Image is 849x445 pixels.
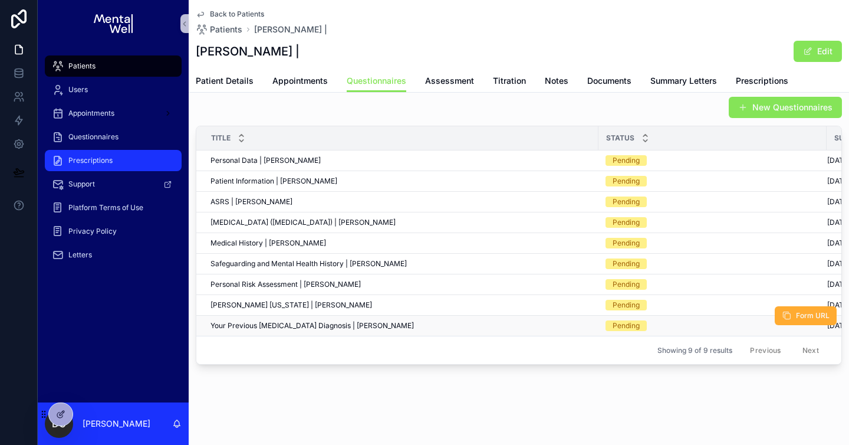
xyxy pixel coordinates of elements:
a: ASRS | [PERSON_NAME] [210,197,591,207]
div: Pending [613,155,640,166]
span: [PERSON_NAME] [US_STATE] | [PERSON_NAME] [210,300,372,310]
h1: [PERSON_NAME] | [196,43,300,60]
a: Pending [606,320,820,331]
p: [PERSON_NAME] [83,418,150,430]
a: Pending [606,217,820,228]
a: Patients [196,24,242,35]
a: Appointments [272,70,328,94]
span: Status [606,133,634,143]
a: Support [45,174,182,195]
span: Users [68,85,88,94]
span: Notes [545,75,568,87]
a: Patients [45,55,182,77]
span: Appointments [272,75,328,87]
span: Documents [587,75,631,87]
a: Notes [545,70,568,94]
div: Pending [613,176,640,186]
a: Back to Patients [196,9,264,19]
span: Assessment [425,75,474,87]
span: Personal Risk Assessment | [PERSON_NAME] [210,280,361,289]
span: Safeguarding and Mental Health History | [PERSON_NAME] [210,259,407,269]
a: [PERSON_NAME] [US_STATE] | [PERSON_NAME] [210,300,591,310]
div: Pending [613,217,640,228]
span: Medical History | [PERSON_NAME] [210,238,326,248]
span: Your Previous [MEDICAL_DATA] Diagnosis | [PERSON_NAME] [210,321,414,331]
a: Questionnaires [45,126,182,148]
a: Summary Letters [650,70,717,94]
button: Edit [794,41,842,62]
div: Pending [613,300,640,310]
a: Letters [45,244,182,266]
a: Safeguarding and Mental Health History | [PERSON_NAME] [210,259,591,269]
a: Privacy Policy [45,221,182,242]
span: Patient Information | [PERSON_NAME] [210,176,337,186]
button: New Questionnaires [729,97,842,118]
span: Platform Terms of Use [68,203,143,212]
div: Pending [613,320,640,331]
span: Privacy Policy [68,227,117,236]
span: Support [68,179,95,189]
span: Back to Patients [210,9,264,19]
a: Your Previous [MEDICAL_DATA] Diagnosis | [PERSON_NAME] [210,321,591,331]
span: Appointments [68,109,114,118]
span: Summary Letters [650,75,717,87]
span: Questionnaires [347,75,406,87]
span: Questionnaires [68,132,119,142]
a: Prescriptions [736,70,788,94]
span: Title [211,133,231,143]
a: Questionnaires [347,70,406,93]
span: Prescriptions [736,75,788,87]
span: Personal Data | [PERSON_NAME] [210,156,321,165]
a: Patient Details [196,70,254,94]
div: Pending [613,279,640,290]
a: Platform Terms of Use [45,197,182,218]
span: Form URL [796,311,830,320]
span: Patients [68,61,96,71]
a: Pending [606,259,820,269]
img: App logo [94,14,132,33]
span: [MEDICAL_DATA] ([MEDICAL_DATA]) | [PERSON_NAME] [210,218,396,227]
a: Patient Information | [PERSON_NAME] [210,176,591,186]
span: Patients [210,24,242,35]
span: Patient Details [196,75,254,87]
span: ASRS | [PERSON_NAME] [210,197,292,207]
a: Pending [606,300,820,310]
div: Pending [613,197,640,207]
div: Pending [613,238,640,248]
div: Pending [613,259,640,269]
span: Showing 9 of 9 results [657,346,732,355]
a: [MEDICAL_DATA] ([MEDICAL_DATA]) | [PERSON_NAME] [210,218,591,227]
a: Pending [606,176,820,186]
a: Personal Risk Assessment | [PERSON_NAME] [210,280,591,289]
a: Pending [606,279,820,290]
a: Pending [606,197,820,207]
span: Titration [493,75,526,87]
button: Form URL [775,306,837,325]
a: Pending [606,238,820,248]
a: Documents [587,70,631,94]
span: Prescriptions [68,156,113,165]
a: Assessment [425,70,474,94]
div: scrollable content [38,47,189,281]
a: Prescriptions [45,150,182,171]
a: Pending [606,155,820,166]
a: Appointments [45,103,182,124]
a: Personal Data | [PERSON_NAME] [210,156,591,165]
span: Letters [68,250,92,260]
a: [PERSON_NAME] | [254,24,327,35]
a: Titration [493,70,526,94]
a: Medical History | [PERSON_NAME] [210,238,591,248]
a: Users [45,79,182,100]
